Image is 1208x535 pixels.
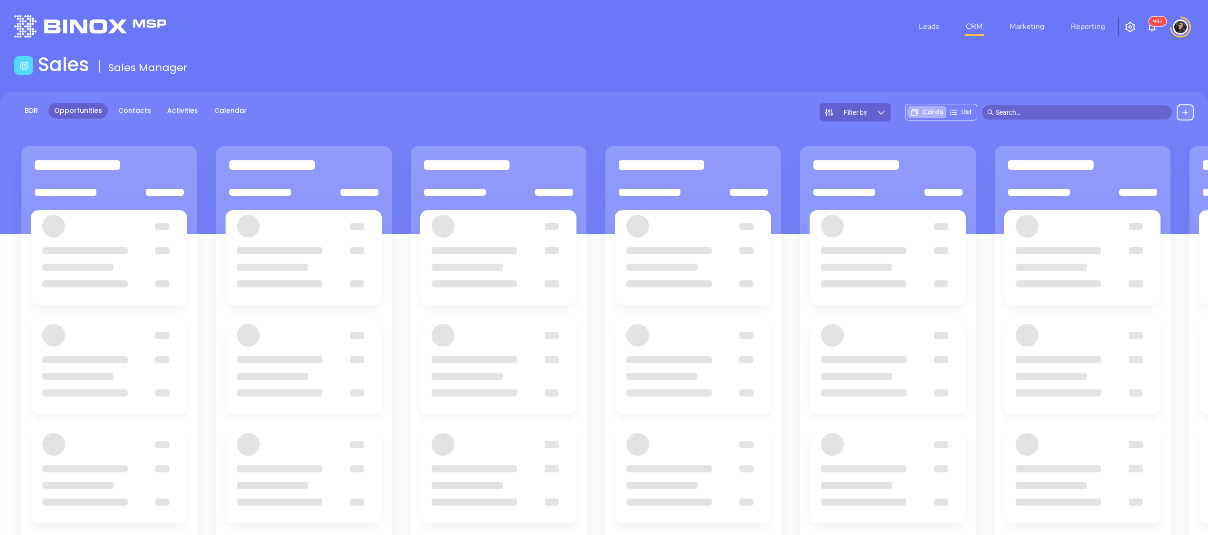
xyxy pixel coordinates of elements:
a: Opportunities [48,103,108,119]
sup: 100 [1149,17,1167,26]
input: Search… [996,107,1167,118]
img: iconNotification [1146,21,1158,33]
a: Reporting [1067,17,1109,36]
a: Contacts [113,103,157,119]
img: iconSetting [1124,21,1136,33]
img: user [1173,19,1188,35]
span: search [987,109,994,116]
a: CRM [962,17,987,36]
span: Cards [922,107,944,117]
a: Marketing [1006,17,1048,36]
a: BDR [19,103,44,119]
span: List [961,107,972,117]
span: Sales Manager [108,60,188,75]
img: logo [14,15,166,37]
h1: Sales [38,53,89,76]
a: Calendar [208,103,253,119]
a: Activities [161,103,204,119]
a: Leads [915,17,943,36]
span: Filter by [844,109,867,116]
